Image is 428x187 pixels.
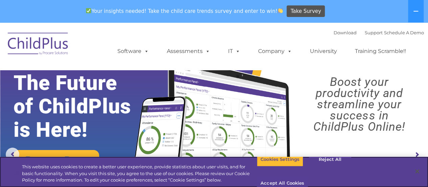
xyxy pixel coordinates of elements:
a: Training Scramble!! [348,44,413,58]
button: Close [410,164,425,179]
img: ChildPlus by Procare Solutions [4,28,72,62]
a: IT [221,44,247,58]
a: Take Survey [287,5,325,17]
span: Phone number [94,73,123,78]
a: University [303,44,344,58]
rs-layer: The Future of ChildPlus is Here! [14,71,150,142]
a: Request a Demo [14,150,99,169]
div: This website uses cookies to create a better user experience, provide statistics about user visit... [22,164,257,184]
a: Software [111,44,156,58]
button: Cookies Settings [257,152,303,167]
rs-layer: Boost your productivity and streamline your success in ChildPlus Online! [296,76,423,132]
span: Your insights needed! Take the child care trends survey and enter to win! [83,4,286,18]
a: Assessments [160,44,217,58]
span: Take Survey [291,5,321,17]
a: Support [365,30,383,35]
img: 👏 [278,8,283,13]
img: ✅ [86,8,91,13]
span: Last name [94,45,115,50]
font: | [334,30,424,35]
a: Company [251,44,299,58]
a: Schedule A Demo [384,30,424,35]
button: Reject All [309,152,351,167]
a: Download [334,30,357,35]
